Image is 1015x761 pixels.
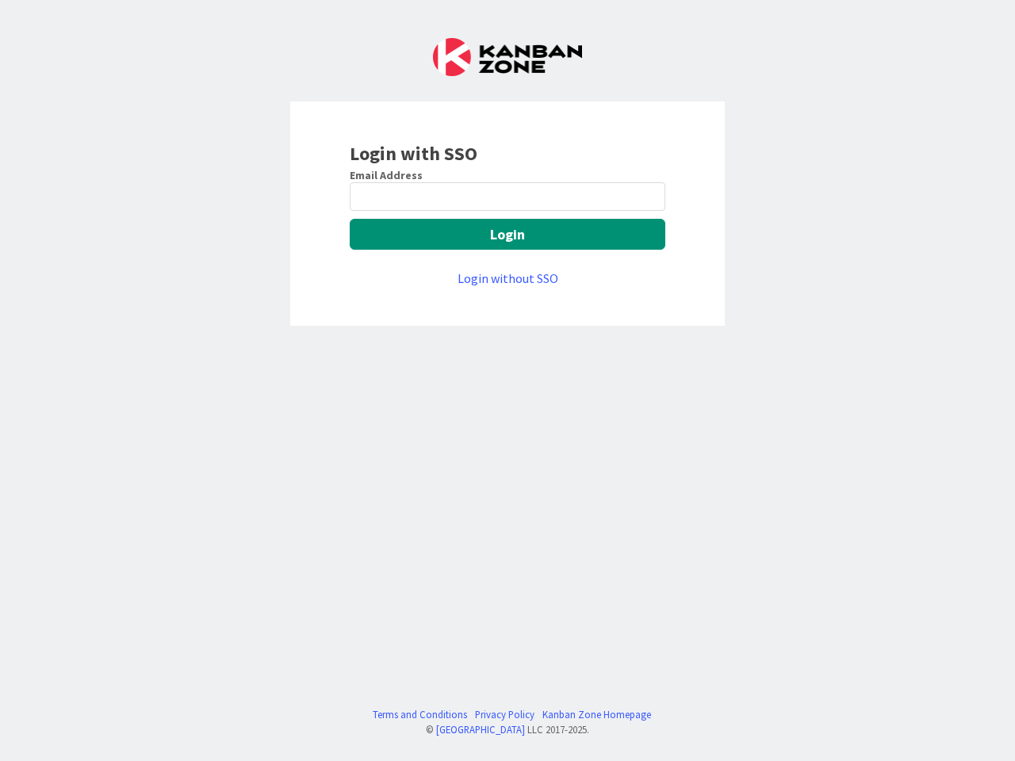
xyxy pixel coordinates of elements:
[458,270,558,286] a: Login without SSO
[475,707,534,722] a: Privacy Policy
[350,168,423,182] label: Email Address
[373,707,467,722] a: Terms and Conditions
[433,38,582,76] img: Kanban Zone
[542,707,651,722] a: Kanban Zone Homepage
[350,141,477,166] b: Login with SSO
[365,722,651,737] div: © LLC 2017- 2025 .
[350,219,665,250] button: Login
[436,723,525,736] a: [GEOGRAPHIC_DATA]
